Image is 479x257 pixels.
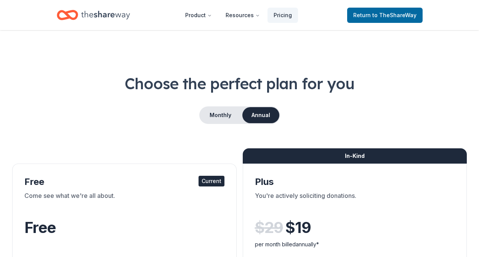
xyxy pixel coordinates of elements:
[243,148,467,164] div: In-Kind
[372,12,417,18] span: to TheShareWay
[179,8,218,23] button: Product
[255,191,455,212] div: You're actively soliciting donations.
[57,6,130,24] a: Home
[347,8,423,23] a: Returnto TheShareWay
[255,240,455,249] div: per month billed annually*
[24,176,224,188] div: Free
[353,11,417,20] span: Return
[255,176,455,188] div: Plus
[200,107,241,123] button: Monthly
[268,8,298,23] a: Pricing
[179,6,298,24] nav: Main
[285,217,311,238] span: $ 19
[12,73,467,94] h1: Choose the perfect plan for you
[24,218,56,237] span: Free
[199,176,224,186] div: Current
[219,8,266,23] button: Resources
[242,107,279,123] button: Annual
[24,191,224,212] div: Come see what we're all about.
